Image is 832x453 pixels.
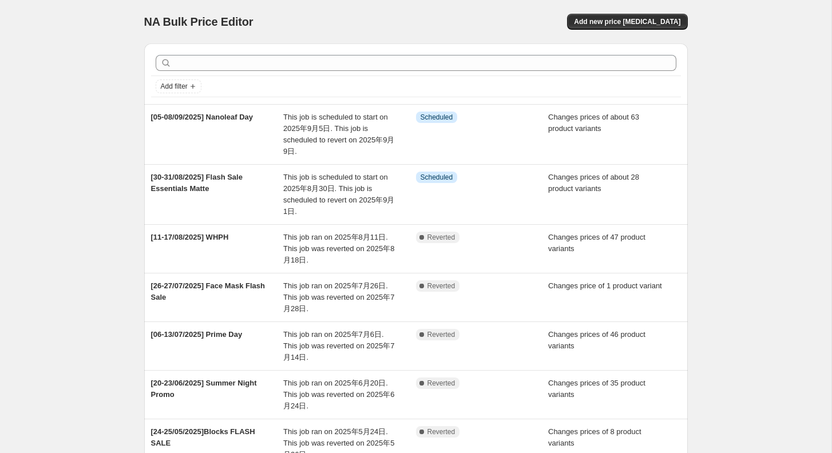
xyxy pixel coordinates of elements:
[151,113,253,121] span: [05-08/09/2025] Nanoleaf Day
[548,173,639,193] span: Changes prices of about 28 product variants
[161,82,188,91] span: Add filter
[548,379,645,399] span: Changes prices of 35 product variants
[548,113,639,133] span: Changes prices of about 63 product variants
[427,330,455,339] span: Reverted
[283,379,394,410] span: This job ran on 2025年6月20日. This job was reverted on 2025年6月24日.
[151,379,257,399] span: [20-23/06/2025] Summer Night Promo
[548,281,662,290] span: Changes price of 1 product variant
[548,330,645,350] span: Changes prices of 46 product variants
[427,427,455,436] span: Reverted
[283,281,394,313] span: This job ran on 2025年7月26日. This job was reverted on 2025年7月28日.
[574,17,680,26] span: Add new price [MEDICAL_DATA]
[151,330,243,339] span: [06-13/07/2025] Prime Day
[151,173,243,193] span: [30-31/08/2025] Flash Sale Essentials Matte
[151,281,265,301] span: [26-27/07/2025] Face Mask Flash Sale
[421,173,453,182] span: Scheduled
[283,173,394,216] span: This job is scheduled to start on 2025年8月30日. This job is scheduled to revert on 2025年9月1日.
[567,14,687,30] button: Add new price [MEDICAL_DATA]
[283,330,394,361] span: This job ran on 2025年7月6日. This job was reverted on 2025年7月14日.
[151,427,255,447] span: [24-25/05/2025]Blocks FLASH SALE
[548,233,645,253] span: Changes prices of 47 product variants
[427,281,455,291] span: Reverted
[548,427,641,447] span: Changes prices of 8 product variants
[156,80,201,93] button: Add filter
[144,15,253,28] span: NA Bulk Price Editor
[421,113,453,122] span: Scheduled
[427,233,455,242] span: Reverted
[427,379,455,388] span: Reverted
[283,233,394,264] span: This job ran on 2025年8月11日. This job was reverted on 2025年8月18日.
[283,113,394,156] span: This job is scheduled to start on 2025年9月5日. This job is scheduled to revert on 2025年9月9日.
[151,233,229,241] span: [11-17/08/2025] WHPH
